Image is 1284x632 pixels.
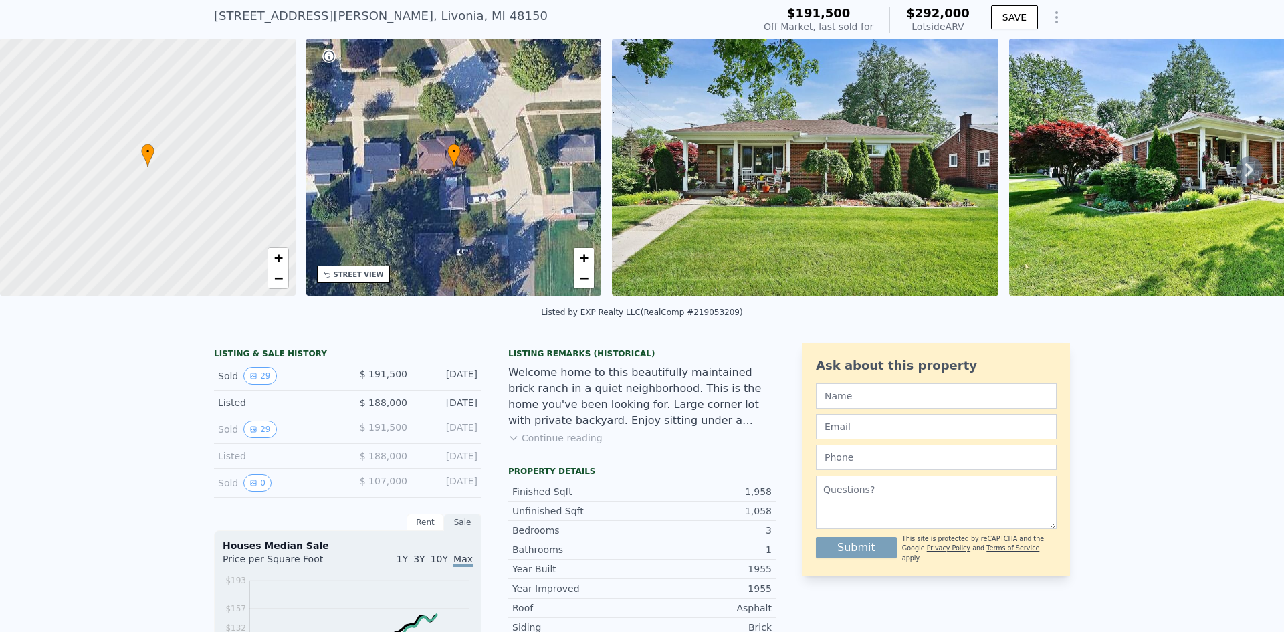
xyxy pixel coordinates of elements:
input: Phone [816,445,1057,470]
div: Off Market, last sold for [764,20,873,33]
div: 1,058 [642,504,772,518]
div: 1955 [642,562,772,576]
div: [DATE] [418,367,477,385]
button: Continue reading [508,431,603,445]
tspan: $157 [225,604,246,613]
a: Terms of Service [986,544,1039,552]
div: Asphalt [642,601,772,615]
div: Listed by EXP Realty LLC (RealComp #219053209) [541,308,742,317]
div: Rent [407,514,444,531]
div: Sold [218,421,337,438]
span: $191,500 [787,6,851,20]
img: Sale: 70961803 Parcel: 47298261 [612,39,998,296]
div: [DATE] [418,421,477,438]
span: • [141,146,154,158]
div: Welcome home to this beautifully maintained brick ranch in a quiet neighborhood. This is the home... [508,364,776,429]
div: 1955 [642,582,772,595]
div: Sale [444,514,481,531]
button: View historical data [243,421,276,438]
div: Year Improved [512,582,642,595]
div: [DATE] [418,396,477,409]
span: • [447,146,461,158]
div: Listed [218,396,337,409]
input: Name [816,383,1057,409]
div: [DATE] [418,449,477,463]
span: $292,000 [906,6,970,20]
a: Zoom in [268,248,288,268]
div: 3 [642,524,772,537]
span: $ 191,500 [360,422,407,433]
div: 1,958 [642,485,772,498]
input: Email [816,414,1057,439]
div: Bedrooms [512,524,642,537]
span: $ 188,000 [360,397,407,408]
div: Listing Remarks (Historical) [508,348,776,359]
button: View historical data [243,474,272,492]
span: 10Y [431,554,448,564]
div: Houses Median Sale [223,539,473,552]
a: Zoom in [574,248,594,268]
span: $ 191,500 [360,368,407,379]
a: Zoom out [268,268,288,288]
tspan: $193 [225,576,246,585]
div: [STREET_ADDRESS][PERSON_NAME] , Livonia , MI 48150 [214,7,548,25]
div: Lotside ARV [906,20,970,33]
div: Sold [218,474,337,492]
span: − [274,270,282,286]
button: Show Options [1043,4,1070,31]
button: Submit [816,537,897,558]
a: Privacy Policy [927,544,970,552]
span: + [274,249,282,266]
div: Finished Sqft [512,485,642,498]
div: • [447,144,461,167]
span: + [580,249,588,266]
span: $ 188,000 [360,451,407,461]
div: Sold [218,367,337,385]
span: $ 107,000 [360,476,407,486]
div: • [141,144,154,167]
div: 1 [642,543,772,556]
div: Ask about this property [816,356,1057,375]
div: Roof [512,601,642,615]
div: Price per Square Foot [223,552,348,574]
span: 3Y [413,554,425,564]
span: − [580,270,588,286]
div: Unfinished Sqft [512,504,642,518]
div: [DATE] [418,474,477,492]
span: 1Y [397,554,408,564]
div: Bathrooms [512,543,642,556]
div: This site is protected by reCAPTCHA and the Google and apply. [902,534,1057,563]
div: Listed [218,449,337,463]
span: Max [453,554,473,567]
div: STREET VIEW [334,270,384,280]
div: LISTING & SALE HISTORY [214,348,481,362]
button: View historical data [243,367,276,385]
div: Property details [508,466,776,477]
button: SAVE [991,5,1038,29]
div: Year Built [512,562,642,576]
a: Zoom out [574,268,594,288]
